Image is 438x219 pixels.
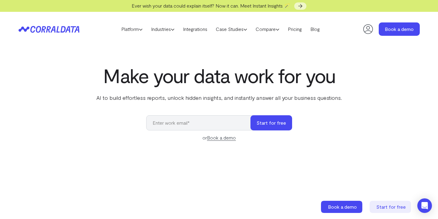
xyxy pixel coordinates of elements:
a: Case Studies [212,25,251,34]
span: Book a demo [328,204,357,210]
a: Book a demo [207,135,236,141]
a: Platform [117,25,147,34]
a: Pricing [284,25,306,34]
span: Ever wish your data could explain itself? Now it can. Meet Instant Insights 🪄 [132,3,290,8]
a: Integrations [179,25,212,34]
h1: Make your data work for you [95,65,343,86]
a: Compare [251,25,284,34]
span: Start for free [376,204,406,210]
p: AI to build effortless reports, unlock hidden insights, and instantly answer all your business qu... [95,94,343,102]
div: or [146,134,292,141]
a: Book a demo [379,22,420,36]
a: Blog [306,25,324,34]
input: Enter work email* [146,115,257,130]
button: Start for free [250,115,292,130]
a: Industries [147,25,179,34]
a: Start for free [370,201,412,213]
div: Open Intercom Messenger [417,198,432,213]
a: Book a demo [321,201,364,213]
